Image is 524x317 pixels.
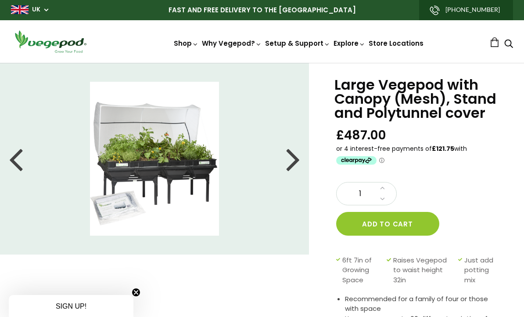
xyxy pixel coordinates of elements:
span: 6ft 7in of Growing Space [342,255,382,285]
a: Why Vegepod? [202,39,262,48]
a: UK [32,5,40,14]
span: 1 [345,188,375,200]
span: Raises Vegepod to waist height 32in [393,255,453,285]
a: Store Locations [369,39,424,48]
a: Decrease quantity by 1 [377,193,388,205]
button: Add to cart [336,212,439,236]
img: gb_large.png [11,5,29,14]
a: Search [504,40,513,49]
a: Increase quantity by 1 [377,182,388,194]
li: Recommended for a family of four or those with space [345,294,502,314]
div: SIGN UP!Close teaser [9,295,133,317]
img: Vegepod [11,29,90,54]
h1: Large Vegepod with Canopy (Mesh), Stand and Polytunnel cover [334,78,502,120]
a: Explore [334,39,365,48]
span: Just add potting mix [464,255,498,285]
span: £487.00 [336,127,386,143]
img: Large Vegepod with Canopy (Mesh), Stand and Polytunnel cover [90,82,219,236]
button: Close teaser [132,288,140,297]
a: Shop [174,39,198,48]
span: SIGN UP! [56,302,86,310]
a: Setup & Support [265,39,330,48]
